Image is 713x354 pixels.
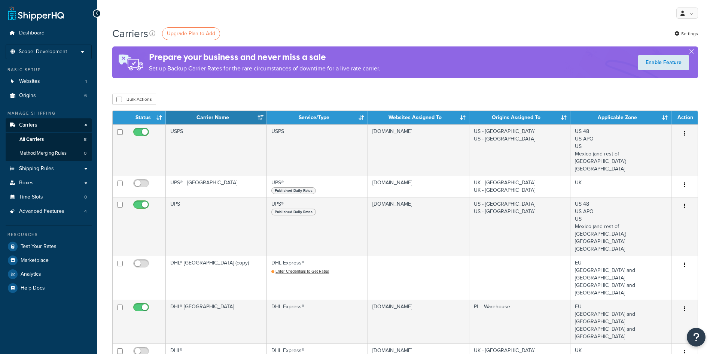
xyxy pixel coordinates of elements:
li: Carriers [6,118,92,161]
td: [DOMAIN_NAME] [368,300,469,344]
th: Action [671,111,698,124]
a: Origins 6 [6,89,92,103]
th: Applicable Zone: activate to sort column ascending [570,111,671,124]
td: [DOMAIN_NAME] [368,124,469,176]
a: Help Docs [6,281,92,295]
li: Method Merging Rules [6,146,92,160]
th: Websites Assigned To: activate to sort column ascending [368,111,469,124]
span: Shipping Rules [19,166,54,172]
span: 0 [84,194,87,200]
a: Settings [674,28,698,39]
img: ad-rules-rateshop-fe6ec290ccb7230408bd80ed9643f0289d75e0ffd9eb532fc0e269fcd187b520.png [112,46,149,78]
div: Manage Shipping [6,110,92,117]
span: Websites [19,78,40,85]
a: Advanced Features 4 [6,205,92,218]
span: Published Daily Rates [271,209,316,215]
th: Status: activate to sort column ascending [127,111,166,124]
th: Service/Type: activate to sort column ascending [267,111,368,124]
td: UPS® [267,197,368,256]
button: Bulk Actions [112,94,156,105]
a: ShipperHQ Home [8,6,64,21]
a: Dashboard [6,26,92,40]
span: 4 [84,208,87,215]
span: 8 [84,136,86,143]
p: Set up Backup Carrier Rates for the rare circumstances of downtime for a live rate carrier. [149,63,380,74]
span: Test Your Rates [21,243,57,250]
li: Advanced Features [6,205,92,218]
a: Method Merging Rules 0 [6,146,92,160]
a: All Carriers 8 [6,133,92,146]
span: Upgrade Plan to Add [167,30,215,37]
button: Open Resource Center [687,328,706,347]
span: Dashboard [19,30,45,36]
span: Enter Credentials to Get Rates [275,268,329,274]
span: Origins [19,93,36,99]
span: All Carriers [19,136,44,143]
a: Shipping Rules [6,162,92,176]
span: 1 [85,78,87,85]
td: UK [570,176,671,197]
td: US 48 US APO US Mexico (and rest of [GEOGRAPHIC_DATA]) [GEOGRAPHIC_DATA] [570,124,671,176]
span: Scope: Development [19,49,67,55]
a: Enable Feature [638,55,689,70]
span: 0 [84,150,86,157]
td: DHL Express® [267,300,368,344]
span: Analytics [21,271,41,278]
a: Boxes [6,176,92,190]
td: UPS® - [GEOGRAPHIC_DATA] [166,176,267,197]
td: USPS [166,124,267,176]
td: EU [GEOGRAPHIC_DATA] and [GEOGRAPHIC_DATA] [GEOGRAPHIC_DATA] and [GEOGRAPHIC_DATA] [570,256,671,300]
a: Test Your Rates [6,240,92,253]
td: US - [GEOGRAPHIC_DATA] US - [GEOGRAPHIC_DATA] [469,197,570,256]
span: Carriers [19,122,37,128]
td: [DOMAIN_NAME] [368,176,469,197]
li: All Carriers [6,133,92,146]
td: PL - Warehouse [469,300,570,344]
a: Time Slots 0 [6,190,92,204]
span: Help Docs [21,285,45,291]
a: Carriers [6,118,92,132]
span: Marketplace [21,257,49,264]
td: DHL® [GEOGRAPHIC_DATA] [166,300,267,344]
td: DHL® [GEOGRAPHIC_DATA] (copy) [166,256,267,300]
a: Upgrade Plan to Add [162,27,220,40]
span: Advanced Features [19,208,64,215]
span: Method Merging Rules [19,150,67,157]
h1: Carriers [112,26,148,41]
td: USPS [267,124,368,176]
a: Marketplace [6,254,92,267]
li: Time Slots [6,190,92,204]
h4: Prepare your business and never miss a sale [149,51,380,63]
a: Analytics [6,267,92,281]
td: US - [GEOGRAPHIC_DATA] US - [GEOGRAPHIC_DATA] [469,124,570,176]
span: 6 [84,93,87,99]
span: Time Slots [19,194,43,200]
th: Origins Assigned To: activate to sort column ascending [469,111,570,124]
td: DHL Express® [267,256,368,300]
li: Websites [6,75,92,88]
td: UK - [GEOGRAPHIC_DATA] UK - [GEOGRAPHIC_DATA] [469,176,570,197]
span: Boxes [19,180,34,186]
td: UPS® [267,176,368,197]
a: Websites 1 [6,75,92,88]
a: Enter Credentials to Get Rates [271,268,329,274]
th: Carrier Name: activate to sort column ascending [166,111,267,124]
td: UPS [166,197,267,256]
div: Resources [6,232,92,238]
td: US 48 US APO US Mexico (and rest of [GEOGRAPHIC_DATA]) [GEOGRAPHIC_DATA] [GEOGRAPHIC_DATA] [570,197,671,256]
span: Published Daily Rates [271,187,316,194]
li: Origins [6,89,92,103]
td: EU [GEOGRAPHIC_DATA] and [GEOGRAPHIC_DATA] [GEOGRAPHIC_DATA] and [GEOGRAPHIC_DATA] [570,300,671,344]
td: [DOMAIN_NAME] [368,197,469,256]
div: Basic Setup [6,67,92,73]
